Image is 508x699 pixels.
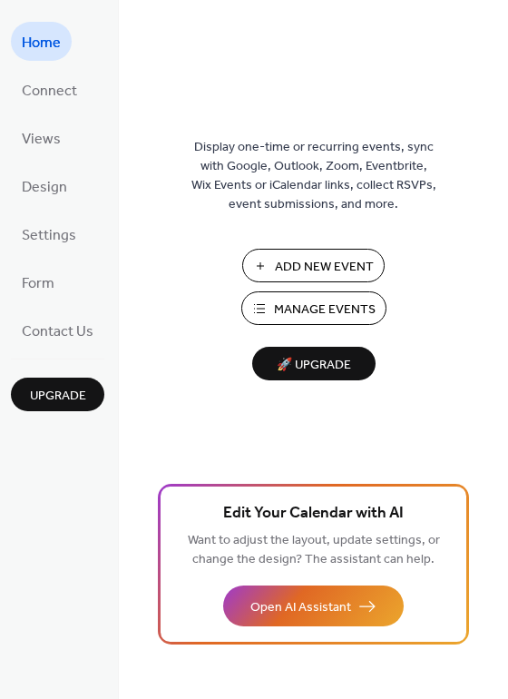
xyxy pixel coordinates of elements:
[11,22,72,61] a: Home
[274,300,376,320] span: Manage Events
[263,353,365,378] span: 🚀 Upgrade
[275,258,374,277] span: Add New Event
[11,214,87,253] a: Settings
[11,166,78,205] a: Design
[22,222,76,250] span: Settings
[22,318,93,346] span: Contact Us
[22,77,77,105] span: Connect
[188,528,440,572] span: Want to adjust the layout, update settings, or change the design? The assistant can help.
[242,249,385,282] button: Add New Event
[22,173,67,202] span: Design
[250,598,351,617] span: Open AI Assistant
[223,501,404,527] span: Edit Your Calendar with AI
[252,347,376,380] button: 🚀 Upgrade
[11,118,72,157] a: Views
[191,138,436,214] span: Display one-time or recurring events, sync with Google, Outlook, Zoom, Eventbrite, Wix Events or ...
[11,378,104,411] button: Upgrade
[22,270,54,298] span: Form
[22,29,61,57] span: Home
[223,586,404,626] button: Open AI Assistant
[241,291,386,325] button: Manage Events
[11,310,104,349] a: Contact Us
[22,125,61,153] span: Views
[30,387,86,406] span: Upgrade
[11,262,65,301] a: Form
[11,70,88,109] a: Connect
